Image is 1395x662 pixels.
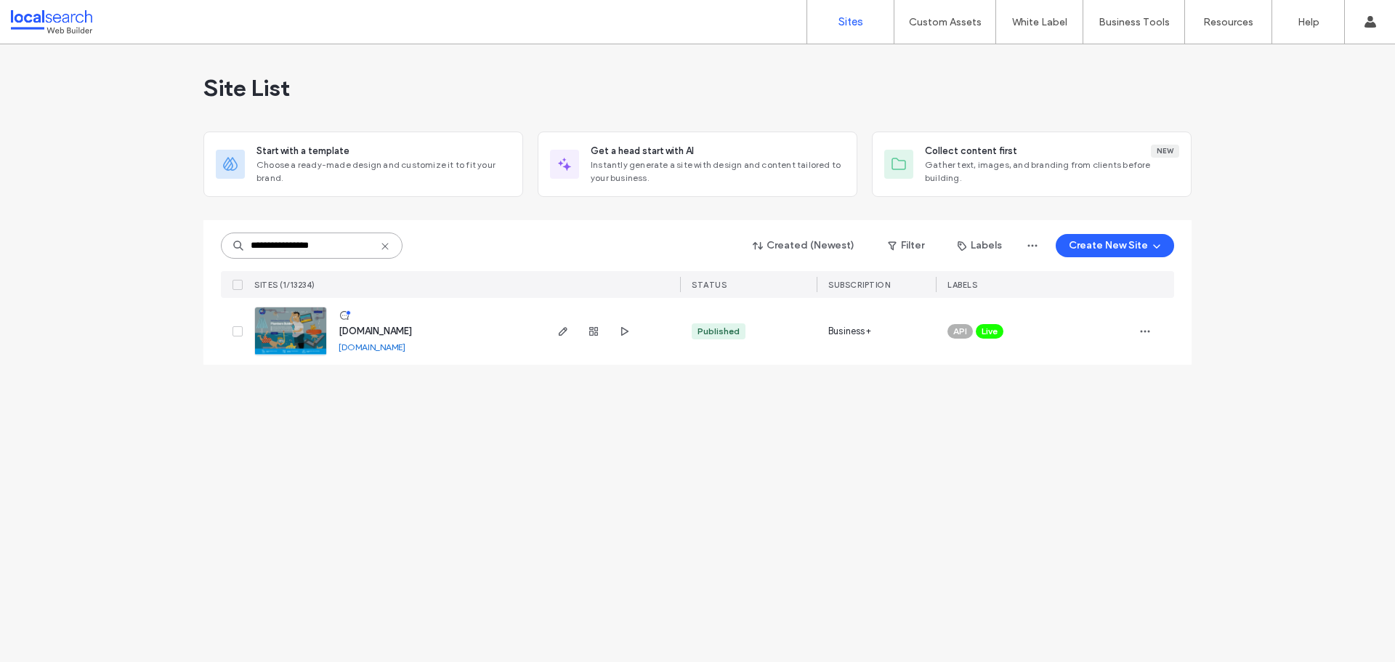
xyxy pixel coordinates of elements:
[203,73,290,102] span: Site List
[339,326,412,336] a: [DOMAIN_NAME]
[1099,16,1170,28] label: Business Tools
[1203,16,1253,28] label: Resources
[1298,16,1319,28] label: Help
[692,280,727,290] span: STATUS
[203,132,523,197] div: Start with a templateChoose a ready-made design and customize it to fit your brand.
[873,234,939,257] button: Filter
[945,234,1015,257] button: Labels
[1056,234,1174,257] button: Create New Site
[591,158,845,185] span: Instantly generate a site with design and content tailored to your business.
[254,280,315,290] span: SITES (1/13234)
[538,132,857,197] div: Get a head start with AIInstantly generate a site with design and content tailored to your business.
[740,234,868,257] button: Created (Newest)
[909,16,982,28] label: Custom Assets
[339,342,405,352] a: [DOMAIN_NAME]
[953,325,967,338] span: API
[947,280,977,290] span: LABELS
[982,325,998,338] span: Live
[591,144,694,158] span: Get a head start with AI
[697,325,740,338] div: Published
[256,144,349,158] span: Start with a template
[925,158,1179,185] span: Gather text, images, and branding from clients before building.
[1012,16,1067,28] label: White Label
[256,158,511,185] span: Choose a ready-made design and customize it to fit your brand.
[925,144,1017,158] span: Collect content first
[828,280,890,290] span: SUBSCRIPTION
[828,324,871,339] span: Business+
[838,15,863,28] label: Sites
[872,132,1192,197] div: Collect content firstNewGather text, images, and branding from clients before building.
[33,10,62,23] span: Help
[1151,145,1179,158] div: New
